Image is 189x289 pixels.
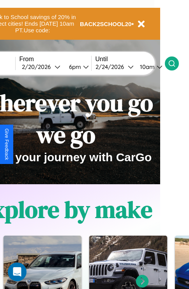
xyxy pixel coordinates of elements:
button: 6pm [63,63,91,71]
label: From [19,56,91,63]
div: 2 / 24 / 2026 [95,63,128,70]
button: 10am [134,63,165,71]
b: BACK2SCHOOL20 [80,21,132,27]
div: Give Feedback [4,129,9,160]
div: Open Intercom Messenger [8,263,26,281]
div: 2 / 20 / 2026 [22,63,55,70]
label: Until [95,56,165,63]
button: 2/20/2026 [19,63,63,71]
div: 10am [136,63,157,70]
div: 6pm [65,63,83,70]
